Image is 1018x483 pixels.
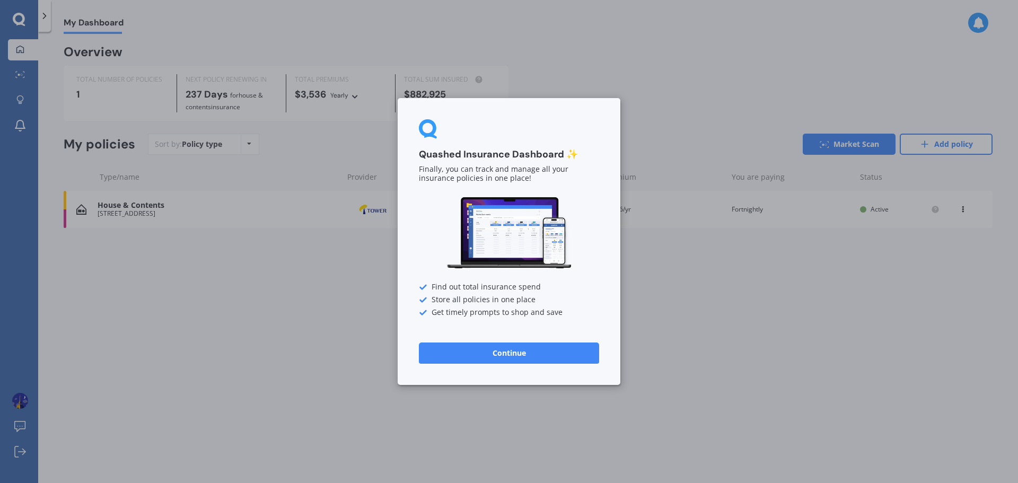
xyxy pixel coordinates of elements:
[419,165,599,183] p: Finally, you can track and manage all your insurance policies in one place!
[419,148,599,161] h3: Quashed Insurance Dashboard ✨
[445,196,573,270] img: Dashboard
[419,343,599,364] button: Continue
[419,296,599,304] div: Store all policies in one place
[419,283,599,292] div: Find out total insurance spend
[419,309,599,317] div: Get timely prompts to shop and save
